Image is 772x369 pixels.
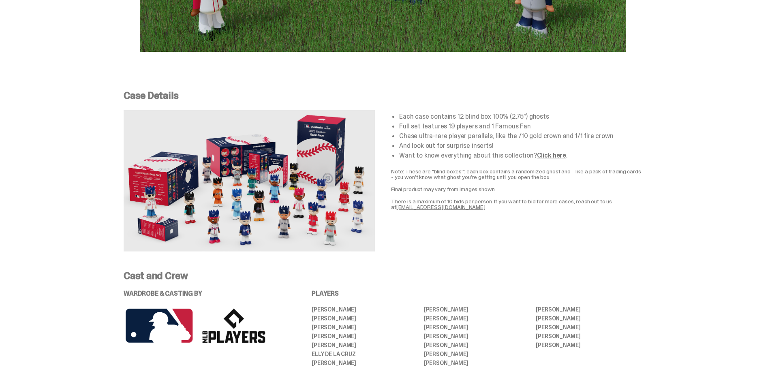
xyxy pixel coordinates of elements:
[424,351,530,357] li: [PERSON_NAME]
[124,110,375,252] img: Case%20Details.png
[399,123,642,130] li: Full set features 19 players and 1 Famous Fan
[124,91,642,100] p: Case Details
[424,307,530,312] li: [PERSON_NAME]
[124,290,289,297] p: WARDROBE & CASTING BY
[424,324,530,330] li: [PERSON_NAME]
[312,316,418,321] li: [PERSON_NAME]
[391,169,642,180] p: Note: These are "blind boxes”: each box contains a randomized ghost and - like a pack of trading ...
[396,203,485,211] a: [EMAIL_ADDRESS][DOMAIN_NAME]
[399,152,642,159] li: Want to know everything about this collection? .
[537,151,566,160] a: Click here
[536,307,642,312] li: [PERSON_NAME]
[536,316,642,321] li: [PERSON_NAME]
[312,333,418,339] li: [PERSON_NAME]
[312,342,418,348] li: [PERSON_NAME]
[312,324,418,330] li: [PERSON_NAME]
[399,113,642,120] li: Each case contains 12 blind box 100% (2.75”) ghosts
[124,271,642,281] p: Cast and Crew
[312,307,418,312] li: [PERSON_NAME]
[424,342,530,348] li: [PERSON_NAME]
[312,290,642,297] p: PLAYERS
[399,133,642,139] li: Chase ultra-rare player parallels, like the /10 gold crown and 1/1 fire crown
[536,324,642,330] li: [PERSON_NAME]
[124,307,265,345] img: MLB%20logos.png
[399,143,642,149] li: And look out for surprise inserts!
[536,342,642,348] li: [PERSON_NAME]
[424,316,530,321] li: [PERSON_NAME]
[312,360,418,366] li: [PERSON_NAME]
[312,351,418,357] li: Elly De La Cruz
[536,333,642,339] li: [PERSON_NAME]
[391,186,642,192] p: Final product may vary from images shown.
[424,360,530,366] li: [PERSON_NAME]
[391,198,642,210] p: There is a maximum of 10 bids per person. If you want to bid for more cases, reach out to us at .
[424,333,530,339] li: [PERSON_NAME]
